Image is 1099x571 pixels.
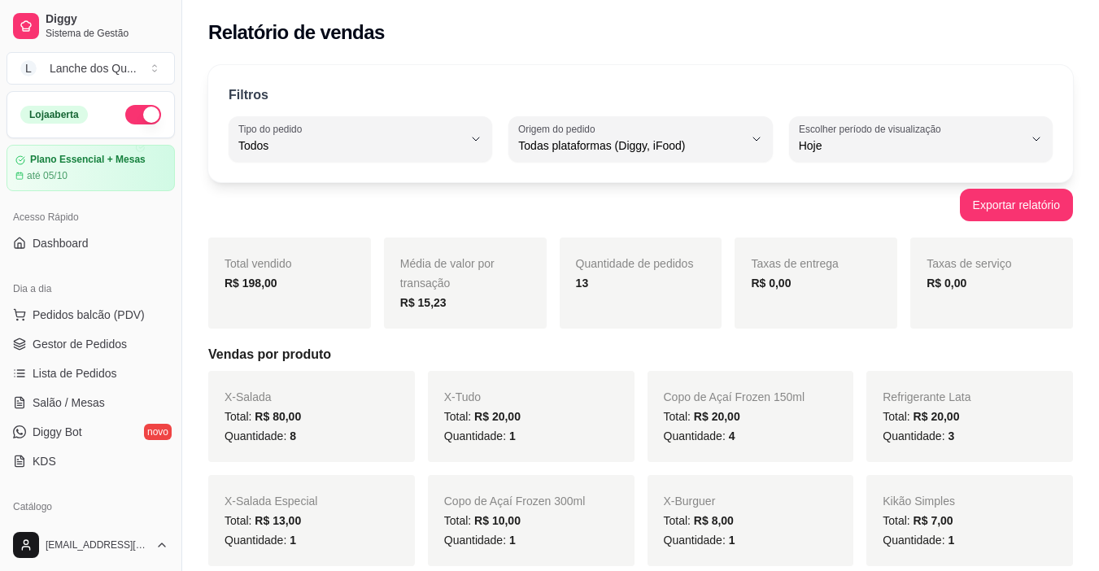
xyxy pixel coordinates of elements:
span: X-Tudo [444,390,481,403]
div: Loja aberta [20,106,88,124]
button: Exportar relatório [960,189,1073,221]
a: Gestor de Pedidos [7,331,175,357]
a: Plano Essencial + Mesasaté 05/10 [7,145,175,191]
h5: Vendas por produto [208,345,1073,364]
span: Todos [238,137,463,154]
label: Tipo do pedido [238,122,307,136]
span: 1 [948,534,954,547]
span: 1 [509,429,516,442]
span: R$ 20,00 [914,410,960,423]
span: Total vendido [225,257,292,270]
span: Total: [664,514,734,527]
div: Catálogo [7,494,175,520]
span: X-Salada Especial [225,495,317,508]
span: 8 [290,429,296,442]
span: R$ 8,00 [694,514,734,527]
span: Quantidade: [225,429,296,442]
a: KDS [7,448,175,474]
a: DiggySistema de Gestão [7,7,175,46]
p: Filtros [229,85,268,105]
span: Total: [444,410,521,423]
strong: R$ 198,00 [225,277,277,290]
label: Origem do pedido [518,122,600,136]
button: Tipo do pedidoTodos [229,116,492,162]
div: Acesso Rápido [7,204,175,230]
span: Total: [225,514,301,527]
span: Dashboard [33,235,89,251]
span: 4 [729,429,735,442]
span: Total: [444,514,521,527]
span: Quantidade de pedidos [576,257,694,270]
span: Taxas de entrega [751,257,838,270]
strong: R$ 15,23 [400,296,447,309]
span: Salão / Mesas [33,394,105,411]
span: Diggy Bot [33,424,82,440]
div: Dia a dia [7,276,175,302]
span: Diggy [46,12,168,27]
strong: R$ 0,00 [751,277,791,290]
span: Hoje [799,137,1023,154]
span: Total: [883,514,953,527]
article: Plano Essencial + Mesas [30,154,146,166]
button: Origem do pedidoTodas plataformas (Diggy, iFood) [508,116,772,162]
span: Quantidade: [664,534,735,547]
span: Taxas de serviço [927,257,1011,270]
span: Pedidos balcão (PDV) [33,307,145,323]
a: Diggy Botnovo [7,419,175,445]
a: Dashboard [7,230,175,256]
button: Escolher período de visualizaçãoHoje [789,116,1053,162]
span: Quantidade: [664,429,735,442]
span: R$ 7,00 [914,514,953,527]
a: Lista de Pedidos [7,360,175,386]
span: R$ 20,00 [474,410,521,423]
span: 3 [948,429,954,442]
span: R$ 10,00 [474,514,521,527]
span: Quantidade: [883,429,954,442]
span: Copo de Açaí Frozen 150ml [664,390,805,403]
strong: R$ 0,00 [927,277,966,290]
strong: 13 [576,277,589,290]
span: X-Salada [225,390,272,403]
span: Quantidade: [225,534,296,547]
span: Gestor de Pedidos [33,336,127,352]
h2: Relatório de vendas [208,20,385,46]
span: KDS [33,453,56,469]
span: Quantidade: [444,534,516,547]
label: Escolher período de visualização [799,122,946,136]
span: R$ 13,00 [255,514,301,527]
span: R$ 80,00 [255,410,301,423]
span: Média de valor por transação [400,257,495,290]
span: X-Burguer [664,495,716,508]
span: 1 [729,534,735,547]
span: Todas plataformas (Diggy, iFood) [518,137,743,154]
button: Alterar Status [125,105,161,124]
span: Quantidade: [883,534,954,547]
span: Quantidade: [444,429,516,442]
span: R$ 20,00 [694,410,740,423]
button: [EMAIL_ADDRESS][DOMAIN_NAME] [7,525,175,564]
span: 1 [509,534,516,547]
span: Sistema de Gestão [46,27,168,40]
span: Total: [225,410,301,423]
span: 1 [290,534,296,547]
article: até 05/10 [27,169,68,182]
span: Total: [664,410,740,423]
span: [EMAIL_ADDRESS][DOMAIN_NAME] [46,538,149,551]
span: Kikão Simples [883,495,955,508]
span: Refrigerante Lata [883,390,970,403]
span: L [20,60,37,76]
span: Copo de Açaí Frozen 300ml [444,495,586,508]
div: Lanche dos Qu ... [50,60,137,76]
button: Select a team [7,52,175,85]
a: Salão / Mesas [7,390,175,416]
span: Total: [883,410,959,423]
span: Lista de Pedidos [33,365,117,381]
button: Pedidos balcão (PDV) [7,302,175,328]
